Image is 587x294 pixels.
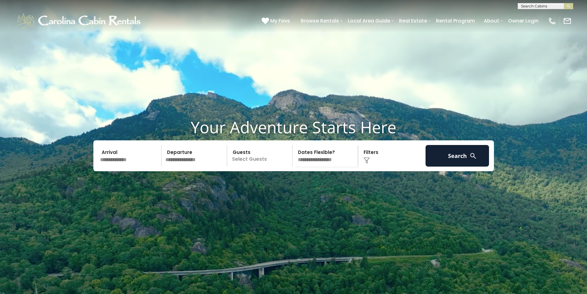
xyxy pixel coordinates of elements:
[396,15,430,26] a: Real Estate
[469,152,477,160] img: search-regular-white.png
[481,15,502,26] a: About
[5,118,582,137] h1: Your Adventure Starts Here
[262,17,291,25] a: My Favs
[563,17,572,25] img: mail-regular-white.png
[505,15,542,26] a: Owner Login
[345,15,393,26] a: Local Area Guide
[229,145,292,167] p: Select Guests
[270,17,290,25] span: My Favs
[426,145,489,167] button: Search
[364,157,370,164] img: filter--v1.png
[298,15,342,26] a: Browse Rentals
[548,17,556,25] img: phone-regular-white.png
[433,15,478,26] a: Rental Program
[15,12,143,30] img: White-1-1-2.png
